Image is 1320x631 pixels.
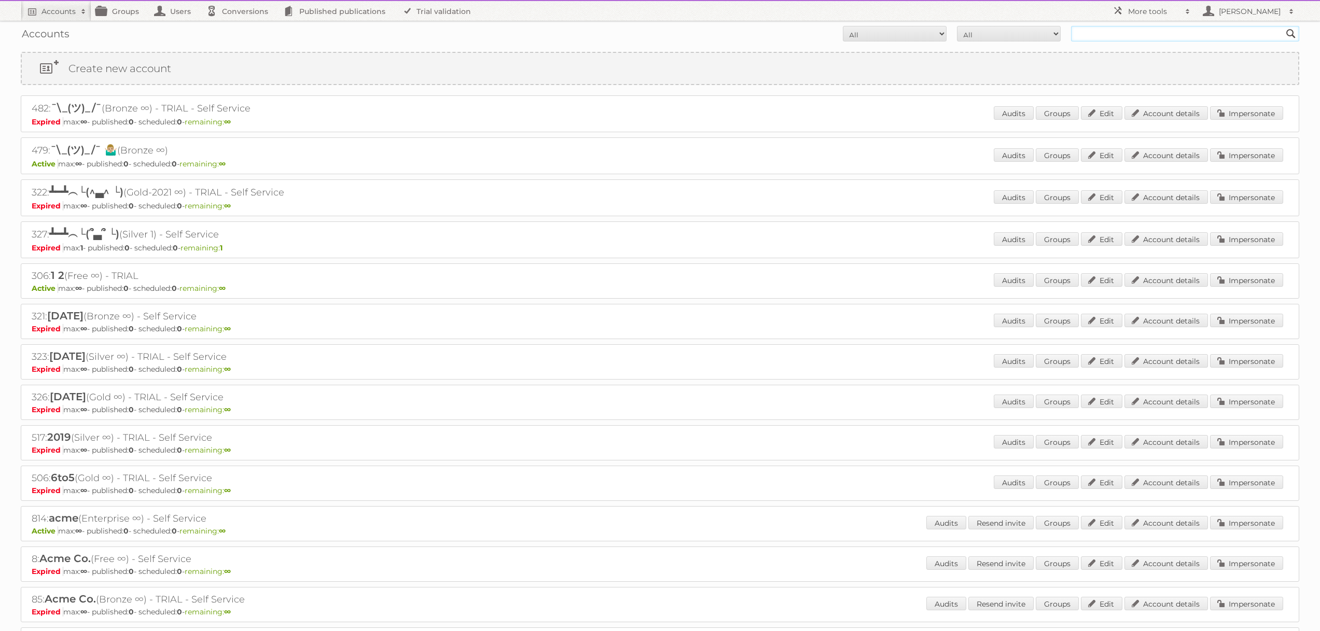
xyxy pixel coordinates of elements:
[1128,6,1180,17] h2: More tools
[224,201,231,211] strong: ∞
[1036,475,1079,489] a: Groups
[224,567,231,576] strong: ∞
[994,475,1034,489] a: Audits
[994,314,1034,327] a: Audits
[129,117,134,127] strong: 0
[32,567,63,576] span: Expired
[1036,190,1079,204] a: Groups
[994,273,1034,287] a: Audits
[75,159,82,169] strong: ∞
[1124,190,1208,204] a: Account details
[926,516,966,529] a: Audits
[172,159,177,169] strong: 0
[32,201,1288,211] p: max: - published: - scheduled: -
[51,102,102,114] span: ¯\_(ツ)_/¯
[1124,106,1208,120] a: Account details
[149,1,201,21] a: Users
[177,117,182,127] strong: 0
[185,486,231,495] span: remaining:
[1081,148,1122,162] a: Edit
[32,269,395,283] h2: 306: (Free ∞) - TRIAL
[32,486,63,495] span: Expired
[129,607,134,616] strong: 0
[1081,395,1122,408] a: Edit
[75,526,82,536] strong: ∞
[1210,232,1283,246] a: Impersonate
[1124,597,1208,610] a: Account details
[80,607,87,616] strong: ∞
[224,607,231,616] strong: ∞
[185,405,231,414] span: remaining:
[224,445,231,455] strong: ∞
[994,435,1034,448] a: Audits
[185,117,231,127] span: remaining:
[32,405,63,414] span: Expired
[32,526,1288,536] p: max: - published: - scheduled: -
[1124,516,1208,529] a: Account details
[1036,597,1079,610] a: Groups
[32,405,1288,414] p: max: - published: - scheduled: -
[32,159,58,169] span: Active
[50,144,117,156] span: ¯\_(ツ)_/¯ 🤷🏼‍♂️
[224,324,231,333] strong: ∞
[49,186,123,198] span: ┻━┻︵└(^▃^ └)
[80,201,87,211] strong: ∞
[1036,273,1079,287] a: Groups
[994,148,1034,162] a: Audits
[1124,148,1208,162] a: Account details
[32,324,63,333] span: Expired
[177,567,182,576] strong: 0
[396,1,481,21] a: Trial validation
[926,597,966,610] a: Audits
[80,486,87,495] strong: ∞
[32,445,1288,455] p: max: - published: - scheduled: -
[185,567,231,576] span: remaining:
[1036,232,1079,246] a: Groups
[129,486,134,495] strong: 0
[75,284,82,293] strong: ∞
[1036,106,1079,120] a: Groups
[124,243,130,253] strong: 0
[1081,516,1122,529] a: Edit
[32,512,395,525] h2: 814: (Enterprise ∞) - Self Service
[201,1,279,21] a: Conversions
[1210,435,1283,448] a: Impersonate
[224,364,231,374] strong: ∞
[177,324,182,333] strong: 0
[926,556,966,570] a: Audits
[1124,232,1208,246] a: Account details
[49,228,119,240] span: ┻━┻︵└(՞▃՞ └)
[123,159,129,169] strong: 0
[1210,597,1283,610] a: Impersonate
[123,284,129,293] strong: 0
[22,53,1298,84] a: Create new account
[32,364,1288,374] p: max: - published: - scheduled: -
[177,445,182,455] strong: 0
[32,471,395,485] h2: 506: (Gold ∞) - TRIAL - Self Service
[32,593,395,606] h2: 85: (Bronze ∞) - TRIAL - Self Service
[1081,354,1122,368] a: Edit
[32,486,1288,495] p: max: - published: - scheduled: -
[1124,395,1208,408] a: Account details
[129,324,134,333] strong: 0
[1081,106,1122,120] a: Edit
[219,159,226,169] strong: ∞
[185,445,231,455] span: remaining:
[32,284,58,293] span: Active
[1124,354,1208,368] a: Account details
[1081,314,1122,327] a: Edit
[185,201,231,211] span: remaining:
[80,117,87,127] strong: ∞
[32,390,395,404] h2: 326: (Gold ∞) - TRIAL - Self Service
[32,185,395,200] h2: 322: (Gold-2021 ∞) - TRIAL - Self Service
[49,350,86,362] span: [DATE]
[224,117,231,127] strong: ∞
[1210,314,1283,327] a: Impersonate
[172,284,177,293] strong: 0
[1081,475,1122,489] a: Edit
[32,567,1288,576] p: max: - published: - scheduled: -
[1081,597,1122,610] a: Edit
[1210,556,1283,570] a: Impersonate
[1036,314,1079,327] a: Groups
[32,243,63,253] span: Expired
